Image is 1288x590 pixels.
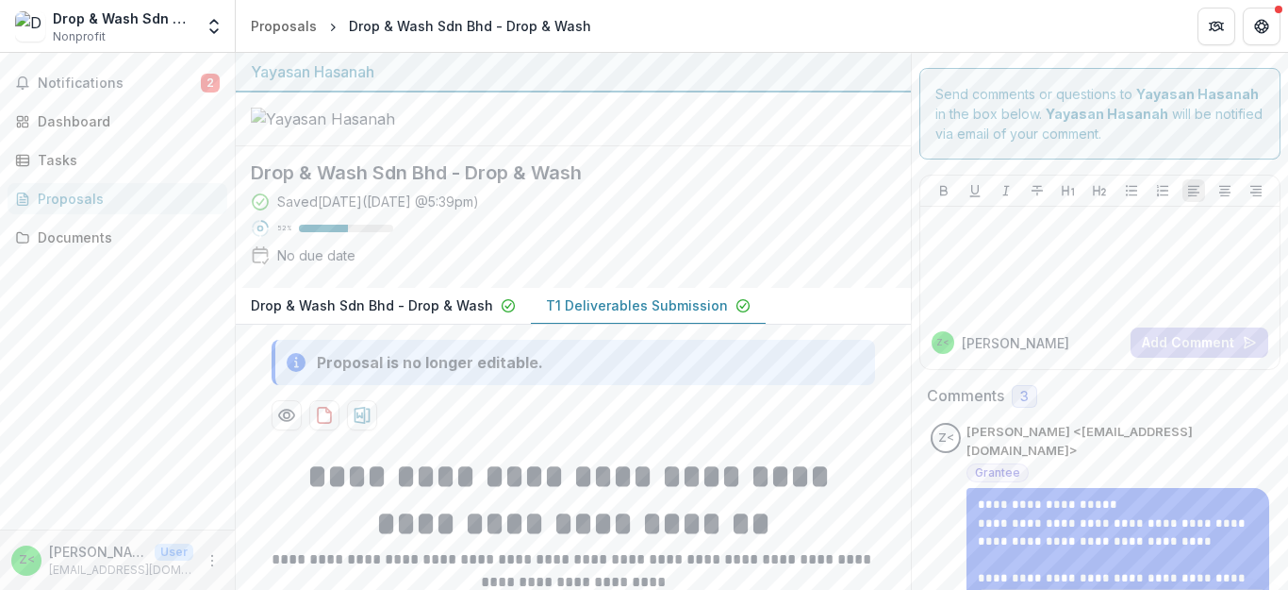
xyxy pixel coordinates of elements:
div: Documents [38,228,212,247]
button: download-proposal [347,400,377,430]
a: Proposals [243,12,324,40]
div: Yayasan Hasanah [251,60,896,83]
button: Align Right [1245,179,1267,202]
div: Zarina Ismail <zarinatom@gmail.com> [19,554,35,566]
p: User [155,544,193,561]
button: Strike [1026,179,1049,202]
img: Drop & Wash Sdn Bhd [15,11,45,42]
h2: Comments [927,387,1004,405]
div: Drop & Wash Sdn Bhd [53,8,193,28]
button: Get Help [1243,8,1280,45]
button: Bullet List [1120,179,1143,202]
span: 3 [1020,389,1029,405]
div: Proposal is no longer editable. [317,351,543,374]
button: Underline [964,179,986,202]
h2: Drop & Wash Sdn Bhd - Drop & Wash [251,161,866,184]
p: 52 % [277,222,291,235]
button: download-proposal [309,400,339,430]
button: Notifications2 [8,68,227,98]
div: Proposals [251,16,317,36]
div: Zarina Ismail <zarinatom@gmail.com> [936,338,949,347]
button: Align Center [1214,179,1236,202]
span: Notifications [38,76,201,92]
button: Preview 4aaf4ba0-045f-4c3d-90e3-f238c0cf80aa-1.pdf [272,400,302,430]
p: [PERSON_NAME] <[EMAIL_ADDRESS][DOMAIN_NAME]> [49,542,147,562]
p: Drop & Wash Sdn Bhd - Drop & Wash [251,295,493,315]
div: Zarina Ismail <zarinatom@gmail.com> [938,432,954,445]
button: Align Left [1182,179,1205,202]
p: [PERSON_NAME] [962,333,1069,353]
button: Bold [933,179,955,202]
strong: Yayasan Hasanah [1136,86,1259,102]
span: Grantee [975,466,1020,480]
span: 2 [201,74,220,93]
div: Dashboard [38,111,212,131]
div: Tasks [38,150,212,170]
div: Drop & Wash Sdn Bhd - Drop & Wash [349,16,591,36]
button: Italicize [995,179,1017,202]
div: Send comments or questions to in the box below. will be notified via email of your comment. [919,68,1280,160]
span: Nonprofit [53,28,106,45]
a: Documents [8,222,227,253]
button: Open entity switcher [201,8,227,45]
div: Proposals [38,189,212,209]
a: Tasks [8,144,227,176]
p: [EMAIL_ADDRESS][DOMAIN_NAME] [49,562,193,579]
p: [PERSON_NAME] <[EMAIL_ADDRESS][DOMAIN_NAME]> [966,423,1269,460]
a: Proposals [8,183,227,214]
nav: breadcrumb [243,12,599,40]
button: Ordered List [1151,179,1174,202]
p: T1 Deliverables Submission [546,295,728,315]
button: Add Comment [1131,328,1268,358]
img: Yayasan Hasanah [251,108,439,130]
div: Saved [DATE] ( [DATE] @ 5:39pm ) [277,192,479,211]
div: No due date [277,245,355,265]
button: Heading 1 [1057,179,1080,202]
a: Dashboard [8,106,227,137]
button: More [201,549,223,572]
strong: Yayasan Hasanah [1046,106,1168,122]
button: Heading 2 [1088,179,1111,202]
button: Partners [1197,8,1235,45]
